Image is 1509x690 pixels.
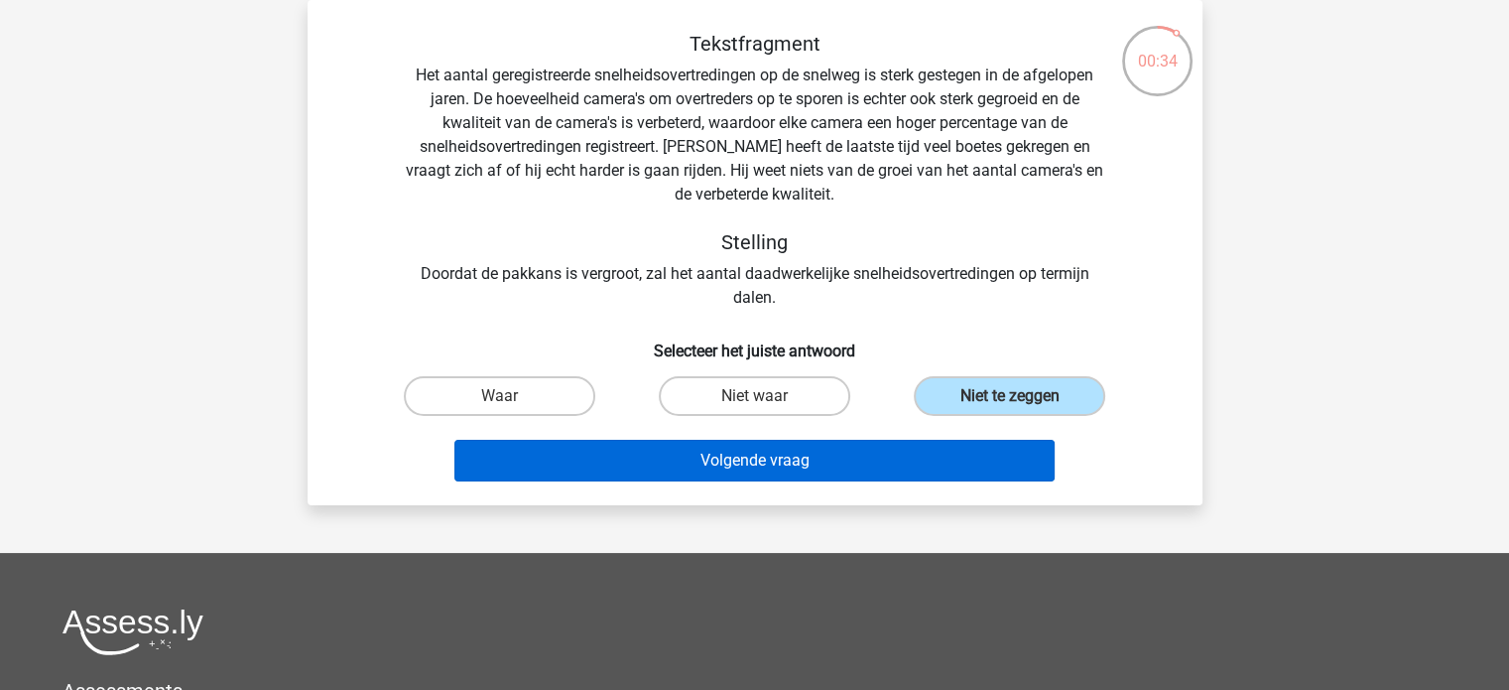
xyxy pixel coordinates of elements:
h6: Selecteer het juiste antwoord [339,326,1171,360]
img: Assessly logo [63,609,203,655]
button: Volgende vraag [454,440,1055,482]
label: Niet te zeggen [914,376,1105,416]
div: Het aantal geregistreerde snelheidsovertredingen op de snelweg is sterk gestegen in de afgelopen ... [339,32,1171,310]
h5: Tekstfragment [403,32,1107,56]
label: Niet waar [659,376,850,416]
h5: Stelling [403,230,1107,254]
label: Waar [404,376,595,416]
div: 00:34 [1120,24,1195,73]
